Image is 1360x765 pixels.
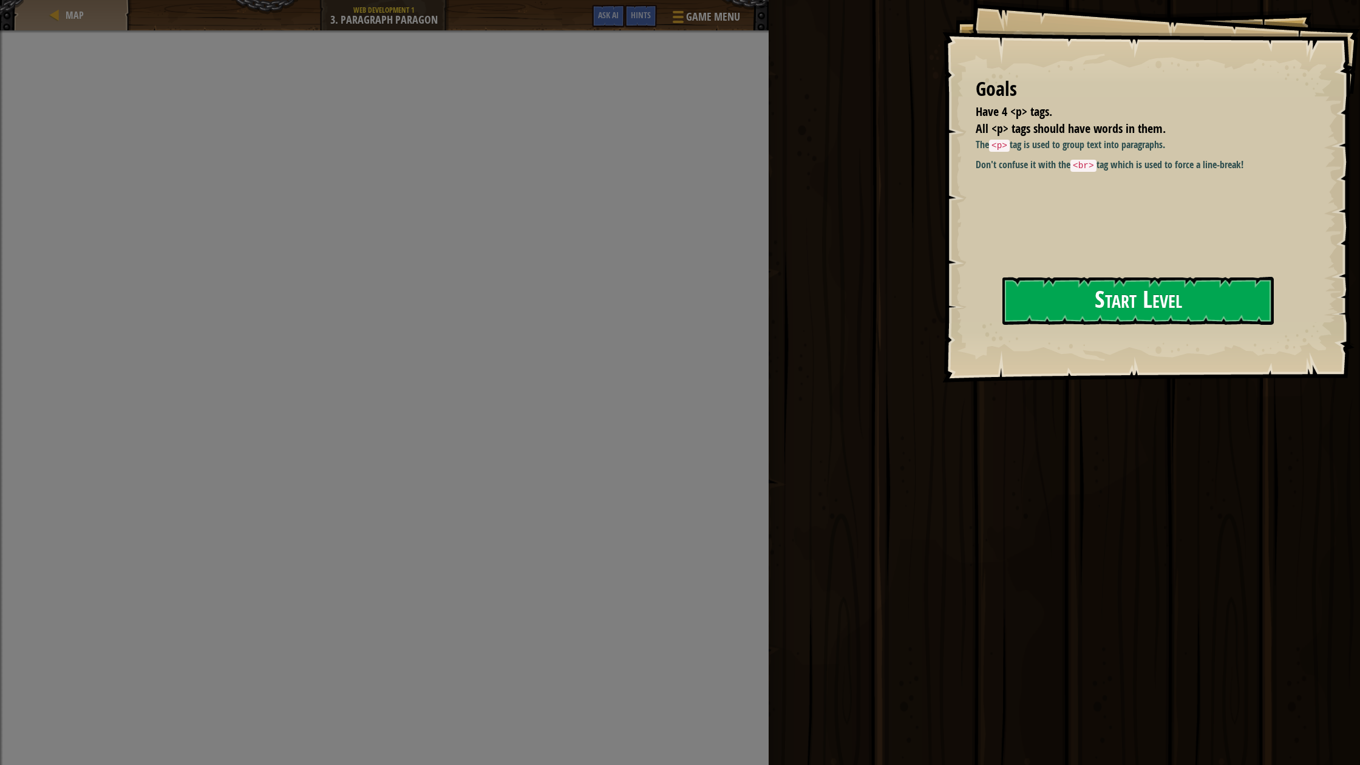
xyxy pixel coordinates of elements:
[976,120,1166,137] span: All <p> tags should have words in them.
[66,8,84,22] span: Map
[960,120,1290,138] li: All <p> tags should have words in them.
[1002,277,1274,325] button: Start Level
[598,9,619,21] span: Ask AI
[1070,160,1096,172] code: <br>
[686,9,740,25] span: Game Menu
[976,158,1293,172] p: Don't confuse it with the tag which is used to force a line-break!
[62,8,84,22] a: Map
[976,138,1293,152] p: The tag is used to group text into paragraphs.
[976,103,1052,120] span: Have 4 <p> tags.
[989,140,1010,152] code: <p>
[976,75,1293,103] div: Goals
[631,9,651,21] span: Hints
[960,103,1290,121] li: Have 4 <p> tags.
[663,5,747,33] button: Game Menu
[592,5,625,27] button: Ask AI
